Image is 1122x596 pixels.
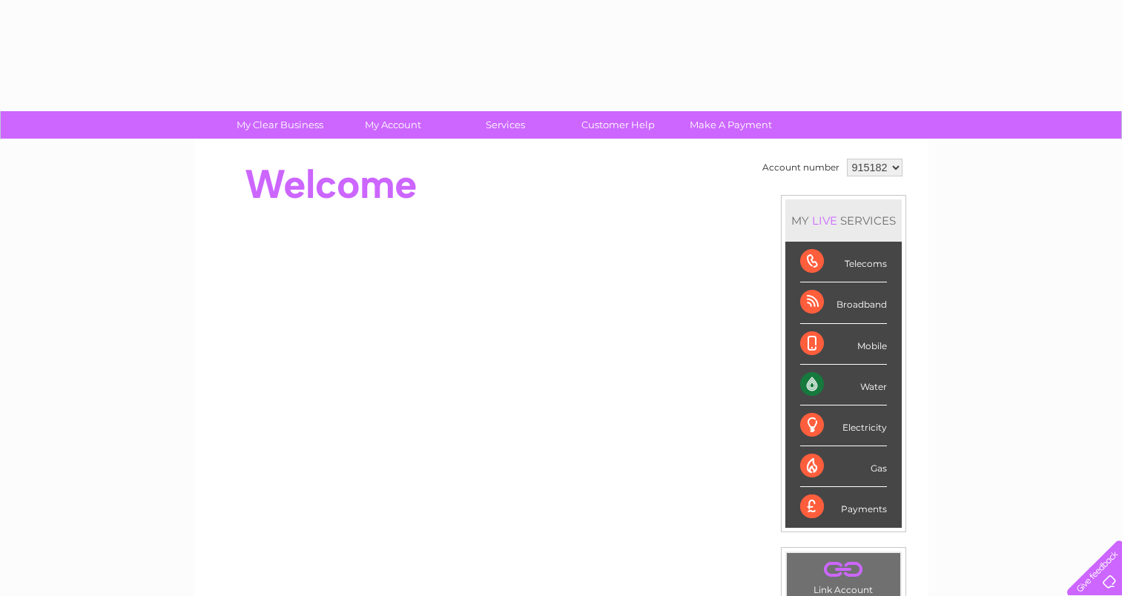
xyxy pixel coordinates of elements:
div: Payments [800,487,887,527]
div: LIVE [809,213,840,228]
div: Water [800,365,887,405]
a: Services [444,111,567,139]
a: My Account [331,111,454,139]
div: Broadband [800,282,887,323]
div: MY SERVICES [785,199,902,242]
div: Telecoms [800,242,887,282]
a: . [791,557,897,583]
div: Electricity [800,405,887,446]
div: Mobile [800,324,887,365]
div: Gas [800,446,887,487]
td: Account number [759,155,843,180]
a: My Clear Business [219,111,341,139]
a: Customer Help [557,111,679,139]
a: Make A Payment [670,111,792,139]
